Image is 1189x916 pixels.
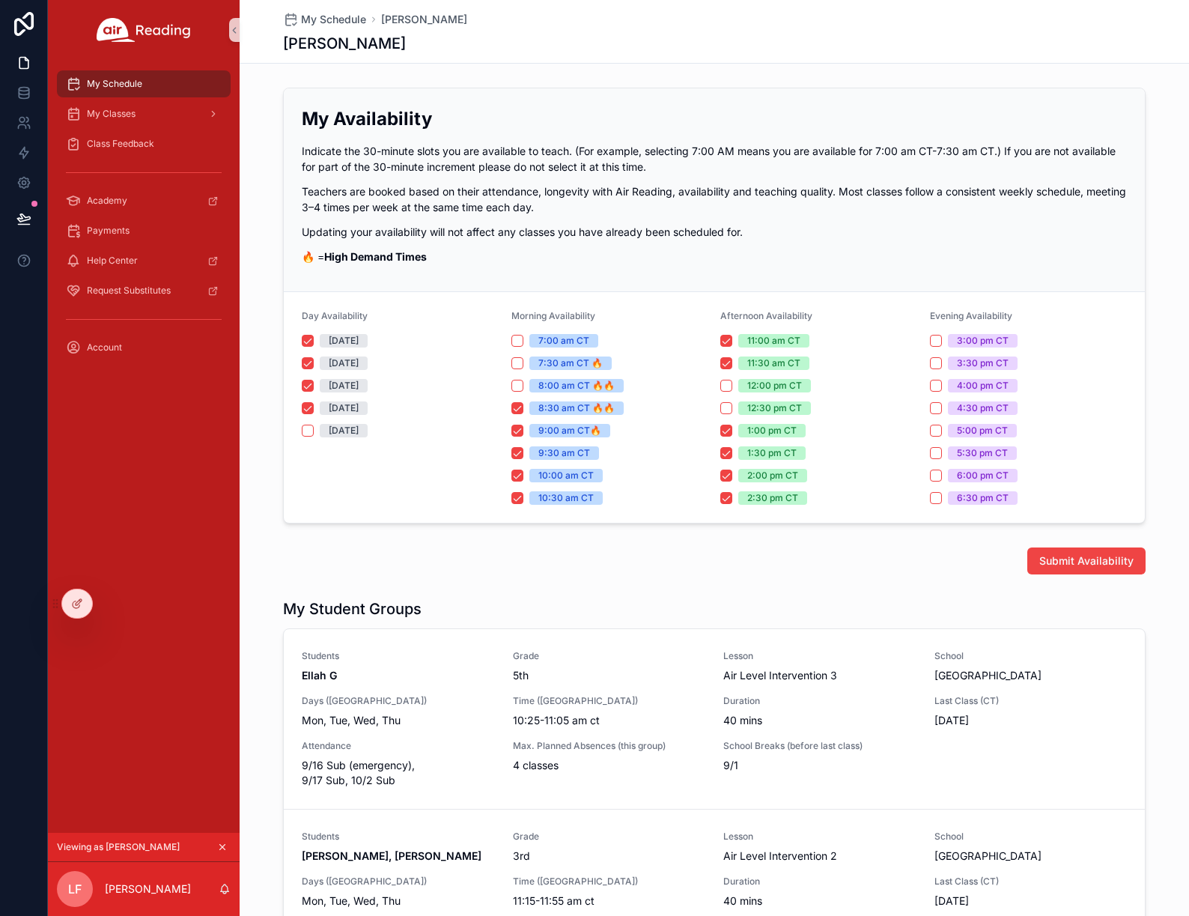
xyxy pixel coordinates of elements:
div: scrollable content [48,60,240,380]
span: Afternoon Availability [720,310,812,321]
a: Academy [57,187,231,214]
span: 5th [513,668,706,683]
span: 9/16 Sub (emergency), 9/17 Sub, 10/2 Sub [302,758,495,788]
span: Lesson [723,650,916,662]
span: LF [68,880,82,898]
span: 11:15-11:55 am ct [513,894,706,909]
span: School [934,650,1128,662]
span: 40 mins [723,713,916,728]
div: [DATE] [329,424,359,437]
span: Students [302,650,495,662]
strong: High Demand Times [324,250,427,263]
h2: My Availability [302,106,1127,131]
span: 10:25-11:05 am ct [513,713,706,728]
span: [GEOGRAPHIC_DATA] [934,849,1128,864]
a: My Classes [57,100,231,127]
p: 🔥 = [302,249,1127,264]
span: Students [302,831,495,843]
a: My Schedule [283,12,366,27]
div: [DATE] [329,379,359,392]
span: Days ([GEOGRAPHIC_DATA]) [302,695,495,707]
div: 2:30 pm CT [747,491,798,505]
a: Payments [57,217,231,244]
div: 6:00 pm CT [957,469,1009,482]
div: 11:00 am CT [747,334,800,348]
span: Class Feedback [87,138,154,150]
div: [DATE] [329,357,359,370]
p: Teachers are booked based on their attendance, longevity with Air Reading, availability and teach... [302,183,1127,215]
div: 6:30 pm CT [957,491,1009,505]
span: Time ([GEOGRAPHIC_DATA]) [513,695,706,707]
div: 10:00 am CT [538,469,594,482]
span: Max. Planned Absences (this group) [513,740,706,752]
span: School [934,831,1128,843]
span: My Schedule [301,12,366,27]
span: Evening Availability [930,310,1012,321]
span: Last Class (CT) [934,876,1128,888]
div: 3:30 pm CT [957,357,1009,370]
span: Air Level Intervention 3 [723,668,916,683]
a: Account [57,334,231,361]
div: 2:00 pm CT [747,469,798,482]
strong: [PERSON_NAME], [PERSON_NAME] [302,849,481,862]
a: Help Center [57,247,231,274]
div: 7:00 am CT [538,334,589,348]
strong: Ellah G [302,669,337,682]
div: 9:00 am CT🔥 [538,424,601,437]
div: 9:30 am CT [538,446,590,460]
div: [DATE] [329,401,359,415]
span: School Breaks (before last class) [723,740,916,752]
div: 12:00 pm CT [747,379,802,392]
span: Viewing as [PERSON_NAME] [57,841,180,853]
span: My Classes [87,108,136,120]
div: 11:30 am CT [747,357,800,370]
h1: My Student Groups [283,598,422,619]
div: 3:00 pm CT [957,334,1009,348]
span: Mon, Tue, Wed, Thu [302,894,495,909]
span: Duration [723,695,916,707]
div: 7:30 am CT 🔥 [538,357,603,370]
p: Indicate the 30-minute slots you are available to teach. (For example, selecting 7:00 AM means yo... [302,143,1127,175]
span: 9/1 [723,758,916,773]
span: [GEOGRAPHIC_DATA] [934,668,1128,683]
div: 5:30 pm CT [957,446,1008,460]
p: [PERSON_NAME] [105,882,191,897]
div: 12:30 pm CT [747,401,802,415]
a: My Schedule [57,70,231,97]
div: 8:00 am CT 🔥🔥 [538,379,615,392]
span: Last Class (CT) [934,695,1128,707]
span: Air Level Intervention 2 [723,849,916,864]
img: App logo [97,18,191,42]
h1: [PERSON_NAME] [283,33,406,54]
div: 5:00 pm CT [957,424,1008,437]
span: Attendance [302,740,495,752]
div: 1:30 pm CT [747,446,797,460]
span: Help Center [87,255,138,267]
span: 3rd [513,849,706,864]
span: Account [87,342,122,354]
a: Request Substitutes [57,277,231,304]
div: 1:00 pm CT [747,424,797,437]
a: Class Feedback [57,130,231,157]
span: Submit Availability [1039,553,1134,568]
div: 8:30 am CT 🔥🔥 [538,401,615,415]
span: Time ([GEOGRAPHIC_DATA]) [513,876,706,888]
span: 40 mins [723,894,916,909]
span: Grade [513,831,706,843]
span: Mon, Tue, Wed, Thu [302,713,495,728]
span: [DATE] [934,713,1128,728]
p: Updating your availability will not affect any classes you have already been scheduled for. [302,224,1127,240]
div: 10:30 am CT [538,491,594,505]
span: 4 classes [513,758,706,773]
span: Days ([GEOGRAPHIC_DATA]) [302,876,495,888]
span: Lesson [723,831,916,843]
span: Duration [723,876,916,888]
a: [PERSON_NAME] [381,12,467,27]
span: Day Availability [302,310,368,321]
span: Academy [87,195,127,207]
span: My Schedule [87,78,142,90]
span: Payments [87,225,130,237]
span: Grade [513,650,706,662]
span: Morning Availability [511,310,595,321]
